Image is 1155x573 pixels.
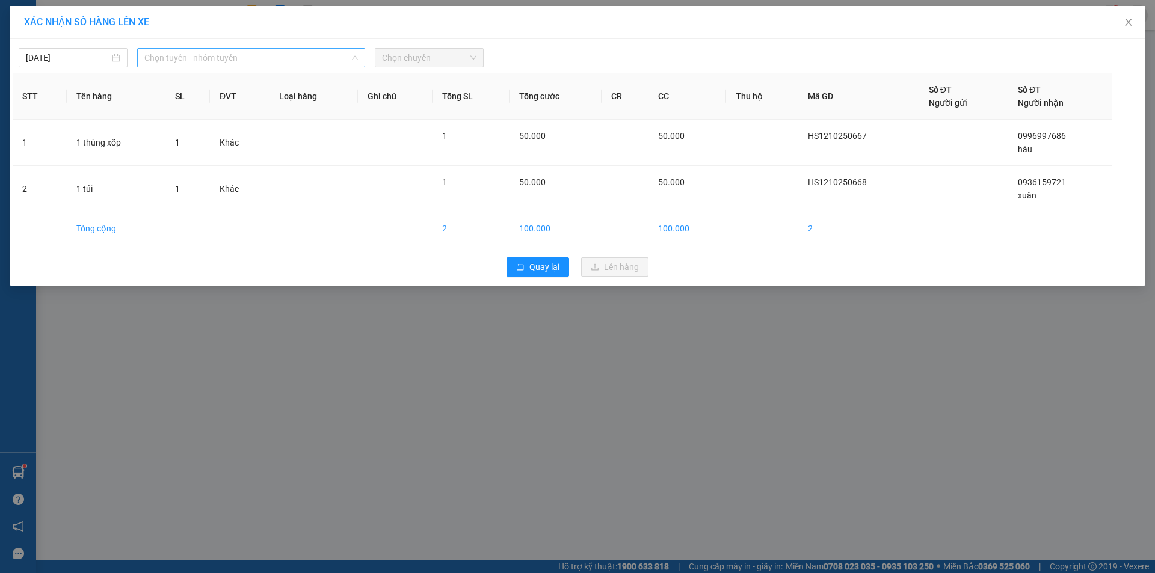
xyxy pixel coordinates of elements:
[507,257,569,277] button: rollbackQuay lại
[516,263,525,272] span: rollback
[1124,17,1133,27] span: close
[602,73,648,120] th: CR
[210,166,269,212] td: Khác
[510,73,602,120] th: Tổng cước
[929,98,967,108] span: Người gửi
[13,166,67,212] td: 2
[26,51,109,64] input: 12/10/2025
[60,51,99,64] span: SĐT XE
[67,120,165,166] td: 1 thùng xốp
[358,73,433,120] th: Ghi chú
[1018,177,1066,187] span: 0936159721
[1018,131,1066,141] span: 0996997686
[1018,144,1032,154] span: hâu
[929,85,952,94] span: Số ĐT
[165,73,210,120] th: SL
[433,73,510,120] th: Tổng SL
[6,35,32,77] img: logo
[13,73,67,120] th: STT
[144,49,358,67] span: Chọn tuyến - nhóm tuyến
[808,131,867,141] span: HS1210250667
[442,131,447,141] span: 1
[128,49,199,61] span: HS1210250668
[351,54,359,61] span: down
[175,138,180,147] span: 1
[658,131,685,141] span: 50.000
[382,49,476,67] span: Chọn chuyến
[1018,191,1036,200] span: xuân
[808,177,867,187] span: HS1210250668
[67,212,165,245] td: Tổng cộng
[67,73,165,120] th: Tên hàng
[1112,6,1145,40] button: Close
[658,177,685,187] span: 50.000
[798,73,919,120] th: Mã GD
[48,66,113,92] strong: PHIẾU BIÊN NHẬN
[39,10,122,49] strong: CHUYỂN PHÁT NHANH ĐÔNG LÝ
[67,166,165,212] td: 1 túi
[175,184,180,194] span: 1
[24,16,149,28] span: XÁC NHẬN SỐ HÀNG LÊN XE
[581,257,648,277] button: uploadLên hàng
[210,73,269,120] th: ĐVT
[519,177,546,187] span: 50.000
[1018,85,1041,94] span: Số ĐT
[648,73,727,120] th: CC
[13,120,67,166] td: 1
[433,212,510,245] td: 2
[510,212,602,245] td: 100.000
[442,177,447,187] span: 1
[798,212,919,245] td: 2
[519,131,546,141] span: 50.000
[269,73,358,120] th: Loại hàng
[210,120,269,166] td: Khác
[529,260,559,274] span: Quay lại
[648,212,727,245] td: 100.000
[726,73,798,120] th: Thu hộ
[1018,98,1064,108] span: Người nhận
